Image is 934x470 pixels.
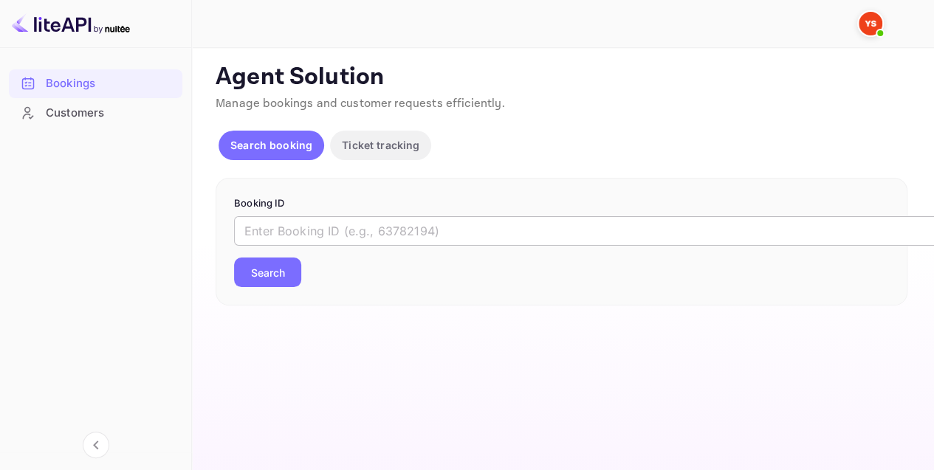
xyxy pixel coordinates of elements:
[859,12,882,35] img: Yandex Support
[216,63,907,92] p: Agent Solution
[83,432,109,458] button: Collapse navigation
[12,12,130,35] img: LiteAPI logo
[216,96,505,111] span: Manage bookings and customer requests efficiently.
[342,137,419,153] p: Ticket tracking
[9,69,182,97] a: Bookings
[46,75,175,92] div: Bookings
[234,196,889,211] p: Booking ID
[230,137,312,153] p: Search booking
[9,69,182,98] div: Bookings
[9,99,182,126] a: Customers
[234,258,301,287] button: Search
[46,105,175,122] div: Customers
[9,99,182,128] div: Customers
